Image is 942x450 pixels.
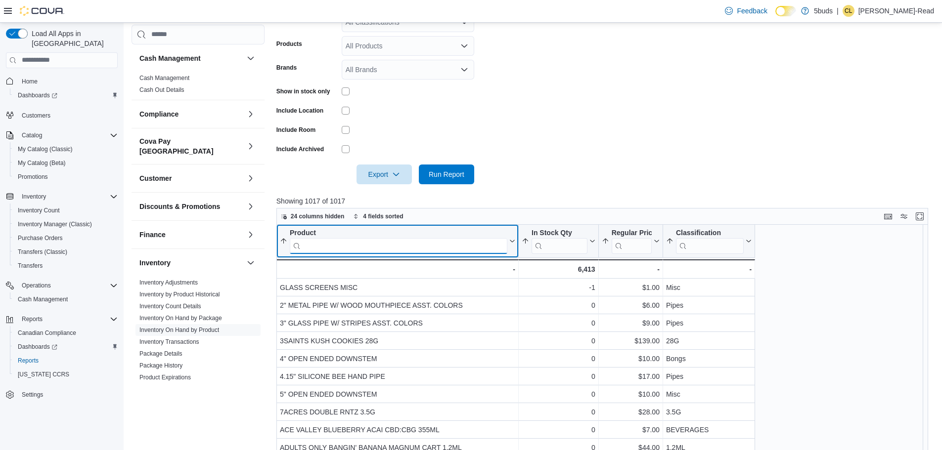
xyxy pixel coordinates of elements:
div: In Stock Qty [532,228,587,238]
span: Washington CCRS [14,368,118,380]
button: Customer [245,172,257,184]
a: Product Expirations [139,374,191,381]
button: Cova Pay [GEOGRAPHIC_DATA] [139,136,243,156]
span: Run Report [429,169,464,179]
div: 0 [522,335,595,347]
div: Misc [666,388,752,400]
span: [US_STATE] CCRS [18,370,69,378]
span: Inventory Count [18,206,60,214]
span: Export [362,164,406,184]
p: 5buds [814,5,833,17]
button: Inventory Count [10,204,122,217]
span: My Catalog (Beta) [14,157,118,169]
a: Cash Out Details [139,86,184,93]
a: Inventory Adjustments [139,279,198,286]
label: Brands [276,64,297,72]
a: Package Details [139,350,182,357]
button: Product [280,228,515,253]
span: Promotions [18,173,48,181]
div: - [666,263,752,275]
div: Product [290,228,507,238]
span: Reports [22,315,43,323]
span: Dashboards [18,343,57,351]
div: 2" METAL PIPE W/ WOOD MOUTHPIECE ASST. COLORS [280,299,515,311]
a: Promotions [14,171,52,183]
a: Feedback [721,1,771,21]
div: 3" GLASS PIPE W/ STRIPES ASST. COLORS [280,317,515,329]
span: Dashboards [18,91,57,99]
span: Catalog [18,129,118,141]
button: Cash Management [10,292,122,306]
label: Products [276,40,302,48]
label: Include Location [276,107,323,115]
button: Inventory [18,191,50,203]
button: Operations [2,279,122,292]
div: Inventory [132,277,265,423]
span: Product Expirations [139,373,191,381]
span: 24 columns hidden [291,212,345,220]
h3: Customer [139,173,172,183]
div: GLASS SCREENS MISC [280,282,515,293]
button: Catalog [18,129,46,141]
span: Inventory On Hand by Package [139,314,222,322]
div: $7.00 [601,424,659,436]
img: Cova [20,6,64,16]
div: $10.00 [601,353,659,365]
button: Canadian Compliance [10,326,122,340]
span: Load All Apps in [GEOGRAPHIC_DATA] [28,29,118,48]
span: 4 fields sorted [363,212,403,220]
span: Operations [18,280,118,291]
button: Transfers [10,259,122,273]
div: -1 [522,282,595,293]
span: Inventory by Product Historical [139,290,220,298]
div: Pipes [666,317,752,329]
button: Catalog [2,128,122,142]
a: Transfers [14,260,46,272]
button: [US_STATE] CCRS [10,368,122,381]
button: Discounts & Promotions [245,201,257,212]
div: Cash Management [132,72,265,100]
nav: Complex example [6,70,118,428]
a: Inventory On Hand by Product [139,327,219,333]
div: 7ACRES DOUBLE RNTZ 3.5G [280,406,515,418]
button: My Catalog (Classic) [10,142,122,156]
span: Transfers (Classic) [18,248,67,256]
a: My Catalog (Classic) [14,143,77,155]
div: 0 [522,299,595,311]
div: $139.00 [601,335,659,347]
div: 0 [522,370,595,382]
span: Inventory On Hand by Product [139,326,219,334]
a: Dashboards [10,88,122,102]
button: Classification [666,228,752,253]
span: Inventory Manager (Classic) [18,220,92,228]
span: Reports [18,313,118,325]
div: 0 [522,317,595,329]
a: Home [18,76,42,87]
input: Dark Mode [775,6,796,16]
div: Bongs [666,353,752,365]
button: Cova Pay [GEOGRAPHIC_DATA] [245,140,257,152]
div: 0 [522,406,595,418]
span: Transfers (Classic) [14,246,118,258]
span: Inventory [22,193,46,201]
button: Reports [2,312,122,326]
span: Inventory Adjustments [139,279,198,286]
span: Inventory [18,191,118,203]
div: Product [290,228,507,253]
button: Regular Price [601,228,659,253]
span: Promotions [14,171,118,183]
span: Canadian Compliance [14,327,118,339]
div: 0 [522,353,595,365]
span: Package Details [139,350,182,358]
a: Inventory Count Details [139,303,201,310]
div: $28.00 [601,406,659,418]
a: Dashboards [14,341,61,353]
div: Pipes [666,299,752,311]
button: Purchase Orders [10,231,122,245]
span: Cash Management [18,295,68,303]
button: Inventory [245,257,257,269]
span: Cash Out Details [139,86,184,94]
span: Reports [14,355,118,367]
